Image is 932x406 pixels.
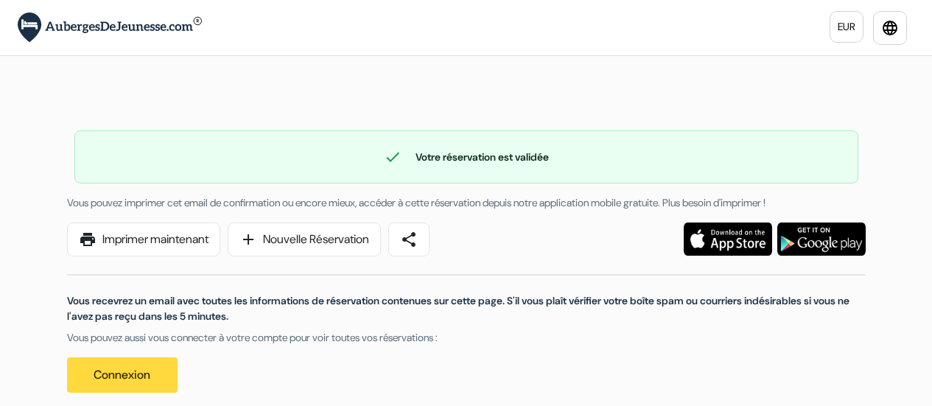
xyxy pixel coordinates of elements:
span: print [79,231,97,248]
p: Vous recevrez un email avec toutes les informations de réservation contenues sur cette page. S'il... [67,293,866,324]
div: Votre réservation est validée [75,148,858,166]
img: Téléchargez l'application gratuite [684,223,772,256]
a: printImprimer maintenant [67,223,220,256]
a: addNouvelle Réservation [228,223,381,256]
img: Téléchargez l'application gratuite [777,223,866,256]
a: EUR [830,11,863,43]
p: Vous pouvez aussi vous connecter à votre compte pour voir toutes vos réservations : [67,330,866,346]
a: language [873,11,907,45]
a: Connexion [67,357,178,393]
img: AubergesDeJeunesse.com [18,13,202,43]
span: Vous pouvez imprimer cet email de confirmation ou encore mieux, accéder à cette réservation depui... [67,196,765,209]
span: check [384,148,402,166]
i: language [881,19,899,37]
a: share [388,223,430,256]
span: add [239,231,257,248]
span: share [400,231,418,248]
